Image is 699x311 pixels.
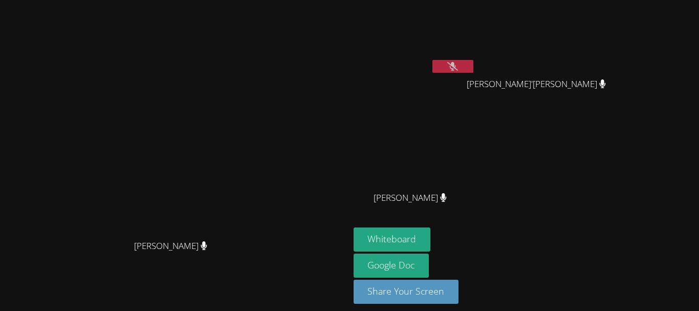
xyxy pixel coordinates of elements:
a: Google Doc [354,254,429,278]
button: Whiteboard [354,227,431,252]
span: [PERSON_NAME] [134,239,207,254]
button: Share Your Screen [354,280,459,304]
span: [PERSON_NAME]'[PERSON_NAME] [467,77,606,92]
span: [PERSON_NAME] [374,191,447,205]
